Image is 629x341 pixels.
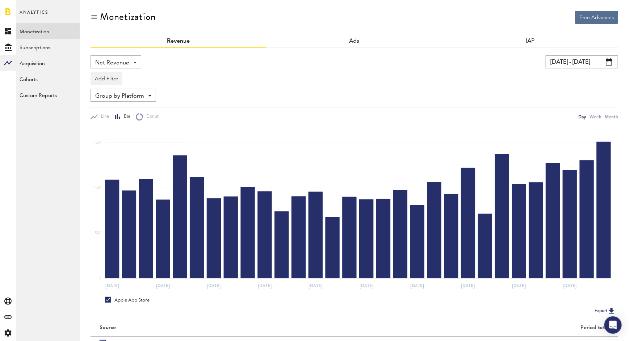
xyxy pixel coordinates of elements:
text: 1.5K [94,141,102,144]
text: [DATE] [309,282,322,289]
a: Revenue [167,38,190,44]
div: Open Intercom Messenger [604,316,622,334]
a: Subscriptions [16,39,80,55]
span: Ads [349,38,360,44]
text: 0 [99,277,101,280]
div: Month [605,113,618,121]
span: Net Revenue [95,57,129,69]
a: Monetization [16,23,80,39]
span: Bar [121,114,130,120]
div: Source [100,325,116,331]
div: Apple App Store [105,297,150,303]
span: Donut [143,114,159,120]
text: [DATE] [512,282,526,289]
a: Cohorts [16,71,80,87]
text: [DATE] [410,282,424,289]
text: 500 [95,231,101,235]
a: Acquisition [16,55,80,71]
text: [DATE] [360,282,373,289]
button: Add Filter [91,72,122,85]
div: Week [590,113,601,121]
text: [DATE] [461,282,475,289]
text: [DATE] [156,282,170,289]
text: [DATE] [105,282,119,289]
img: Export [607,307,616,315]
text: 1.0K [94,186,102,190]
span: Support [15,5,41,12]
a: Custom Reports [16,87,80,103]
button: Export [592,306,618,316]
button: Free Advances [575,11,618,24]
a: IAP [526,38,534,44]
text: [DATE] [258,282,272,289]
span: Group by Platform [95,90,144,102]
span: Line [98,114,109,120]
text: [DATE] [207,282,221,289]
text: [DATE] [563,282,576,289]
span: Analytics [20,8,48,23]
div: Monetization [100,11,156,22]
div: Day [578,113,586,121]
div: Period total [364,325,609,331]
